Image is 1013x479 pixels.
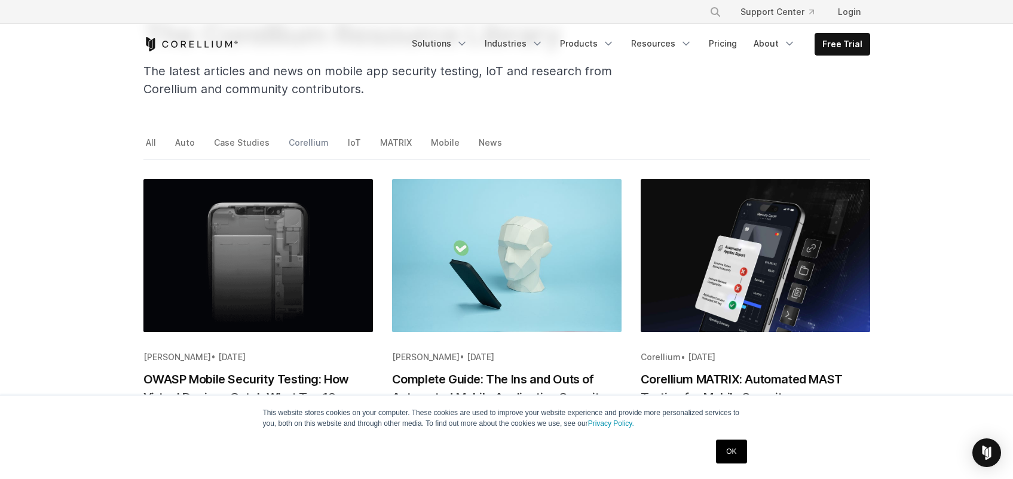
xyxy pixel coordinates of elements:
[476,134,506,159] a: News
[378,134,416,159] a: MATRIX
[405,33,475,54] a: Solutions
[705,1,726,23] button: Search
[624,33,699,54] a: Resources
[392,352,460,362] span: [PERSON_NAME]
[972,438,1001,467] div: Open Intercom Messenger
[143,351,373,363] div: •
[218,352,246,362] span: [DATE]
[588,419,634,428] a: Privacy Policy.
[143,352,211,362] span: [PERSON_NAME]
[143,37,238,51] a: Corellium Home
[143,370,373,424] h2: OWASP Mobile Security Testing: How Virtual Devices Catch What Top 10 Checks Miss
[212,134,274,159] a: Case Studies
[263,407,751,429] p: This website stores cookies on your computer. These cookies are used to improve your website expe...
[815,33,870,55] a: Free Trial
[467,352,494,362] span: [DATE]
[828,1,870,23] a: Login
[286,134,333,159] a: Corellium
[429,134,464,159] a: Mobile
[746,33,803,54] a: About
[405,33,870,56] div: Navigation Menu
[688,352,715,362] span: [DATE]
[143,134,160,159] a: All
[392,179,622,332] img: Complete Guide: The Ins and Outs of Automated Mobile Application Security Testing
[553,33,622,54] a: Products
[143,179,373,332] img: OWASP Mobile Security Testing: How Virtual Devices Catch What Top 10 Checks Miss
[731,1,824,23] a: Support Center
[641,352,681,362] span: Corellium
[695,1,870,23] div: Navigation Menu
[702,33,744,54] a: Pricing
[716,440,746,463] a: OK
[641,370,870,406] h2: Corellium MATRIX: Automated MAST Testing for Mobile Security
[392,370,622,424] h2: Complete Guide: The Ins and Outs of Automated Mobile Application Security Testing
[641,179,870,332] img: Corellium MATRIX: Automated MAST Testing for Mobile Security
[392,351,622,363] div: •
[641,351,870,363] div: •
[478,33,550,54] a: Industries
[345,134,365,159] a: IoT
[173,134,199,159] a: Auto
